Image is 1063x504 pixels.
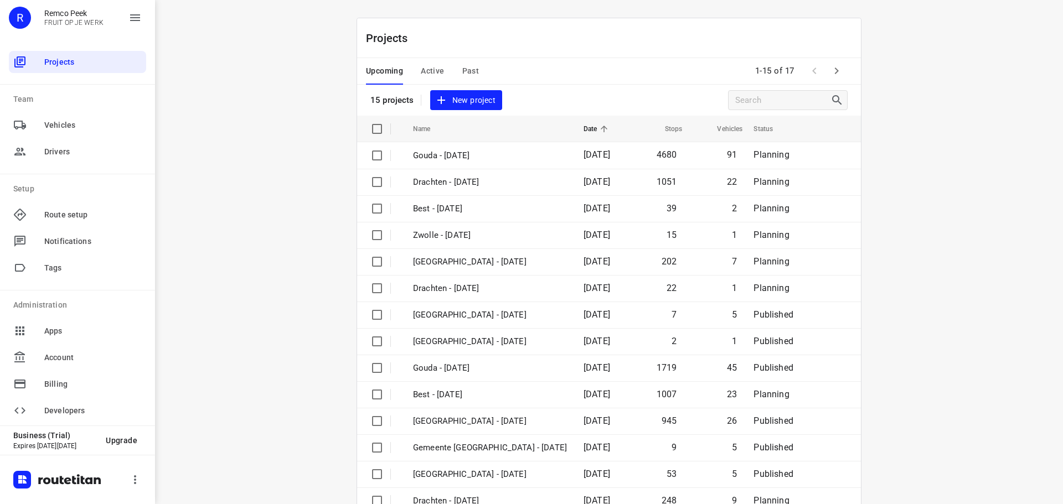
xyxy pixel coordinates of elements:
span: [DATE] [584,389,610,399]
p: Projects [366,30,417,46]
span: Vehicles [44,119,142,131]
span: 5 [732,309,737,320]
span: 1007 [657,389,677,399]
div: Route setup [9,204,146,226]
span: Upcoming [366,64,403,78]
p: Expires [DATE][DATE] [13,442,97,450]
p: FRUIT OP JE WERK [44,19,104,27]
span: 202 [662,256,677,267]
span: 22 [667,283,677,293]
span: Route setup [44,209,142,221]
span: Status [754,122,787,136]
span: Planning [754,203,789,214]
span: [DATE] [584,309,610,320]
span: Active [421,64,444,78]
span: 945 [662,415,677,426]
span: 5 [732,469,737,479]
p: Gouda - Monday [413,149,567,162]
p: Best - Wednesday [413,388,567,401]
p: Gouda - Wednesday [413,362,567,375]
span: [DATE] [584,415,610,426]
button: Upgrade [97,430,146,450]
p: Zwolle - Wednesday [413,415,567,428]
p: Gemeente Rotterdam - Thursday [413,309,567,321]
span: Projects [44,56,142,68]
button: New project [430,90,502,111]
div: Notifications [9,230,146,252]
span: [DATE] [584,336,610,346]
div: Projects [9,51,146,73]
span: 26 [727,415,737,426]
p: Setup [13,183,146,195]
div: Search [830,93,847,107]
span: Planning [754,283,789,293]
p: Zwolle - Friday [413,229,567,242]
span: [DATE] [584,230,610,240]
p: Zwolle - Thursday [413,256,567,268]
p: Best - Friday [413,202,567,215]
span: 39 [667,203,677,214]
span: Next Page [825,60,848,82]
span: Drivers [44,146,142,158]
div: R [9,7,31,29]
input: Search projects [735,92,830,109]
span: 15 [667,230,677,240]
span: 1 [732,336,737,346]
span: Tags [44,262,142,274]
span: 23 [727,389,737,399]
span: Stops [651,122,683,136]
p: Drachten - Thursday [413,282,567,295]
span: 22 [727,176,737,187]
span: 2 [732,203,737,214]
span: 7 [732,256,737,267]
div: Tags [9,257,146,279]
p: Business (Trial) [13,431,97,440]
p: 15 projects [370,95,414,105]
span: Planning [754,149,789,160]
p: Administration [13,299,146,311]
div: Billing [9,373,146,395]
div: Account [9,346,146,368]
p: Antwerpen - Thursday [413,335,567,348]
span: 53 [667,469,677,479]
span: 4680 [657,149,677,160]
span: Name [413,122,445,136]
span: Notifications [44,236,142,247]
span: 91 [727,149,737,160]
span: 1 [732,230,737,240]
span: Upgrade [106,436,137,445]
p: Remco Peek [44,9,104,18]
span: Published [754,415,793,426]
span: Planning [754,256,789,267]
span: [DATE] [584,203,610,214]
div: Developers [9,399,146,422]
span: 7 [672,309,677,320]
p: Drachten - [DATE] [413,176,567,189]
span: 45 [727,362,737,373]
span: 2 [672,336,677,346]
span: Planning [754,230,789,240]
span: [DATE] [584,176,610,187]
span: Vehicles [703,122,742,136]
span: Apps [44,325,142,337]
span: 9 [672,442,677,453]
span: Developers [44,405,142,417]
p: Antwerpen - Wednesday [413,468,567,481]
span: Published [754,336,793,346]
span: New project [437,93,496,107]
div: Drivers [9,141,146,163]
span: [DATE] [584,283,610,293]
p: Team [13,93,146,105]
span: 1-15 of 17 [751,59,799,83]
span: 1719 [657,362,677,373]
p: Gemeente Rotterdam - Wednesday [413,441,567,454]
span: Published [754,442,793,453]
span: Date [584,122,612,136]
span: Account [44,352,142,363]
span: [DATE] [584,149,610,160]
span: Past [462,64,479,78]
div: Vehicles [9,114,146,136]
div: Apps [9,320,146,342]
span: 1051 [657,176,677,187]
span: Previous Page [803,60,825,82]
